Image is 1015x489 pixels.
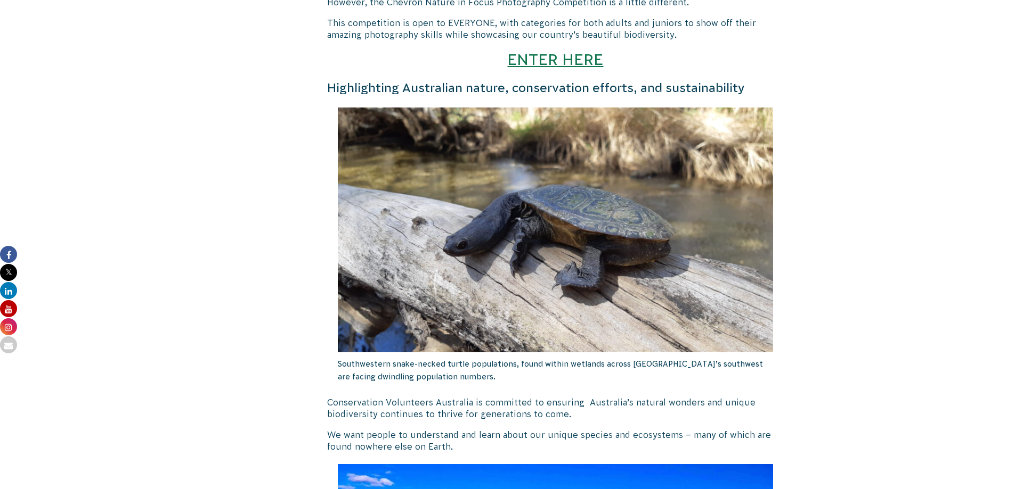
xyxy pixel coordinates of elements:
[327,396,784,420] p: Conservation Volunteers Australia is committed to ensuring Australia’s natural wonders and unique...
[327,17,784,41] p: This competition is open to EVERYONE, with categories for both adults and juniors to show off the...
[327,429,784,453] p: We want people to understand and learn about our unique species and ecosystems – many of which ar...
[327,81,745,95] span: Highlighting Australian nature, conservation efforts, and sustainability
[338,352,774,388] p: Southwestern snake-necked turtle populations, found within wetlands across [GEOGRAPHIC_DATA]’s so...
[507,51,603,68] a: ENTER HERE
